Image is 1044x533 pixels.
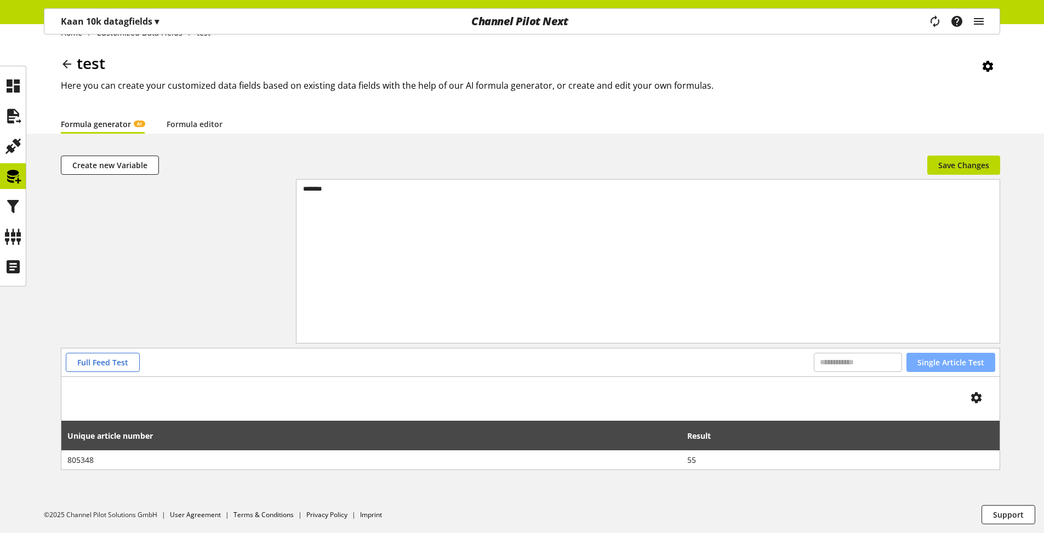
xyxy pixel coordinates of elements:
[982,505,1035,524] button: Support
[77,357,128,368] span: Full Feed Test
[360,510,382,519] a: Imprint
[170,510,221,519] a: User Agreement
[927,156,1000,175] button: Save Changes
[233,510,294,519] a: Terms & Conditions
[44,510,170,520] li: ©2025 Channel Pilot Solutions GmbH
[66,353,140,372] button: Full Feed Test
[687,454,994,466] span: 55
[61,156,159,175] button: Create new Variable
[155,15,159,27] span: ▾
[306,510,347,519] a: Privacy Policy
[72,159,147,171] span: Create new Variable
[137,121,142,127] span: AI
[61,118,145,130] a: Formula generatorAI
[917,357,984,368] span: Single Article Test
[906,353,995,372] button: Single Article Test
[61,79,1000,92] h2: Here you can create your customized data fields based on existing data fields with the help of ou...
[938,159,989,171] span: Save Changes
[67,430,153,442] span: Unique article number
[993,509,1024,520] span: Support
[61,15,159,28] p: Kaan 10k datagfields
[77,53,105,73] span: test
[67,454,676,466] span: 805348
[167,118,223,130] a: Formula editor
[687,430,711,442] span: Result
[44,8,1000,35] nav: main navigation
